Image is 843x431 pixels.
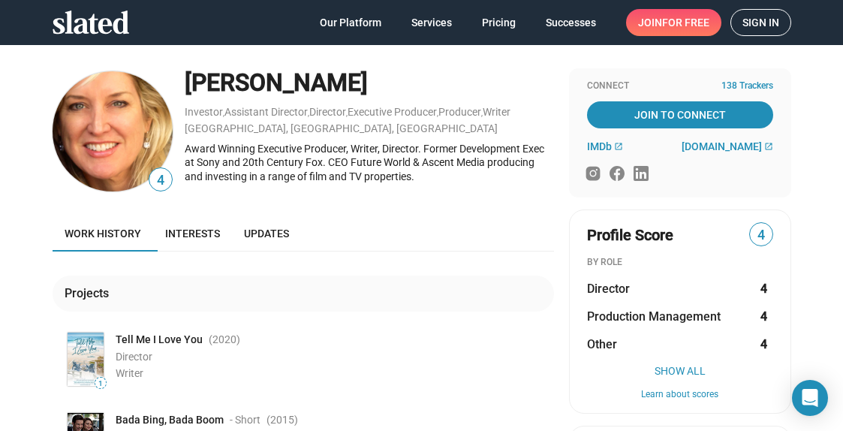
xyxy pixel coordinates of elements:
div: BY ROLE [587,257,773,269]
div: Projects [65,285,115,301]
span: Writer [116,367,143,379]
button: Learn about scores [587,389,773,401]
span: Updates [244,228,289,240]
span: 138 Trackers [721,80,773,92]
span: , [481,109,483,117]
span: , [437,109,438,117]
span: Director [587,281,630,297]
img: Poster: Tell Me I Love You [68,333,104,386]
strong: 4 [760,281,767,297]
span: for free [662,9,709,36]
a: [DOMAIN_NAME] [682,140,773,152]
span: Our Platform [320,9,381,36]
span: Production Management [587,309,721,324]
a: Tell Me I Love You [116,333,203,347]
span: , [223,109,224,117]
a: Investor [185,106,223,118]
span: Profile Score [587,225,673,246]
div: [PERSON_NAME] [185,67,554,99]
span: - Short [230,413,260,427]
span: IMDb [587,140,612,152]
span: Join To Connect [590,101,770,128]
span: 4 [750,225,772,246]
button: Show All [587,365,773,377]
span: Sign in [742,10,779,35]
a: Services [399,9,464,36]
span: 1 [95,379,106,388]
a: Executive Producer [348,106,437,118]
span: (2015 ) [266,413,298,427]
span: Other [587,336,617,352]
mat-icon: open_in_new [764,142,773,151]
a: Our Platform [308,9,393,36]
div: Award Winning Executive Producer, Writer, Director. Former Development Exec at Sony and 20th Cent... [185,142,554,184]
span: Interests [165,228,220,240]
a: Assistant Director [224,106,308,118]
div: Open Intercom Messenger [792,380,828,416]
span: Pricing [482,9,516,36]
span: Bada Bing, Bada Boom [116,413,224,427]
a: Director [309,106,346,118]
span: Join [638,9,709,36]
span: Director [116,351,152,363]
a: Work history [53,215,153,252]
span: [DOMAIN_NAME] [682,140,762,152]
span: , [308,109,309,117]
span: Successes [546,9,596,36]
span: , [346,109,348,117]
img: Fiona Mackenzie [53,71,173,191]
a: Join To Connect [587,101,773,128]
a: Pricing [470,9,528,36]
a: Joinfor free [626,9,721,36]
a: Sign in [730,9,791,36]
strong: 4 [760,336,767,352]
a: IMDb [587,140,623,152]
span: (2020 ) [209,333,240,347]
span: Work history [65,228,141,240]
a: Interests [153,215,232,252]
span: 4 [149,170,172,191]
a: Writer [483,106,510,118]
a: Updates [232,215,301,252]
a: [GEOGRAPHIC_DATA], [GEOGRAPHIC_DATA], [GEOGRAPHIC_DATA] [185,122,498,134]
span: Services [411,9,452,36]
mat-icon: open_in_new [614,142,623,151]
a: Producer [438,106,481,118]
div: Connect [587,80,773,92]
a: Successes [534,9,608,36]
strong: 4 [760,309,767,324]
